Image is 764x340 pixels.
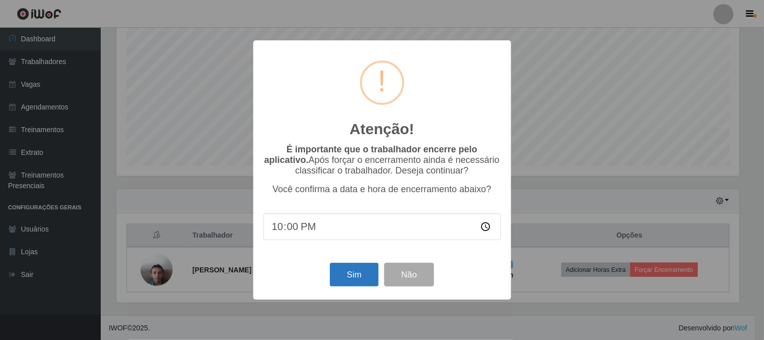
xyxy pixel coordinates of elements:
p: Após forçar o encerramento ainda é necessário classificar o trabalhador. Deseja continuar? [263,144,501,176]
button: Não [384,263,434,287]
button: Sim [330,263,379,287]
p: Você confirma a data e hora de encerramento abaixo? [263,184,501,195]
b: É importante que o trabalhador encerre pelo aplicativo. [264,144,477,165]
h2: Atenção! [350,120,414,138]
